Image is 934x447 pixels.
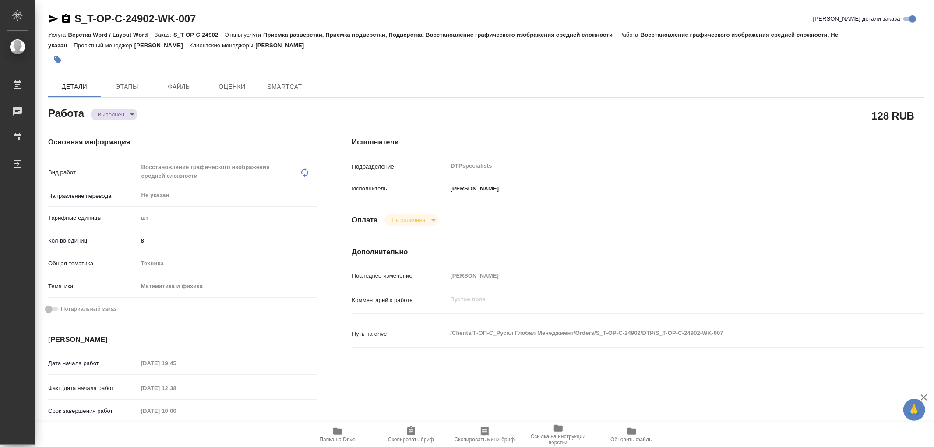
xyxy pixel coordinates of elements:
[352,137,924,148] h4: Исполнители
[872,108,914,123] h2: 128 RUB
[48,214,138,222] p: Тарифные единицы
[138,279,317,294] div: Математика и физика
[619,32,641,38] p: Работа
[48,105,84,120] h2: Работа
[48,192,138,201] p: Направление перевода
[48,32,68,38] p: Услуга
[155,32,173,38] p: Заказ:
[527,433,590,446] span: Ссылка на инструкции верстки
[389,216,428,224] button: Не оплачена
[48,14,59,24] button: Скопировать ссылку для ЯМессенджера
[53,81,95,92] span: Детали
[610,436,653,443] span: Обновить файлы
[48,236,138,245] p: Кол-во единиц
[74,42,134,49] p: Проектный менеджер
[95,111,127,118] button: Выполнен
[352,162,448,171] p: Подразделение
[48,282,138,291] p: Тематика
[522,422,595,447] button: Ссылка на инструкции верстки
[173,32,225,38] p: S_T-OP-C-24902
[48,334,317,345] h4: [PERSON_NAME]
[255,42,310,49] p: [PERSON_NAME]
[374,422,448,447] button: Скопировать бриф
[352,215,378,225] h4: Оплата
[448,184,499,193] p: [PERSON_NAME]
[138,405,215,417] input: Пустое поле
[813,14,900,23] span: [PERSON_NAME] детали заказа
[448,422,522,447] button: Скопировать мини-бриф
[352,184,448,193] p: Исполнитель
[48,259,138,268] p: Общая тематика
[211,81,253,92] span: Оценки
[301,422,374,447] button: Папка на Drive
[61,14,71,24] button: Скопировать ссылку
[134,42,190,49] p: [PERSON_NAME]
[263,32,619,38] p: Приемка разверстки, Приемка подверстки, Подверстка, Восстановление графического изображения средн...
[448,269,877,282] input: Пустое поле
[388,436,434,443] span: Скопировать бриф
[384,214,438,226] div: Выполнен
[48,137,317,148] h4: Основная информация
[48,407,138,415] p: Срок завершения работ
[352,247,924,257] h4: Дополнительно
[455,436,515,443] span: Скопировать мини-бриф
[159,81,201,92] span: Файлы
[48,50,67,70] button: Добавить тэг
[138,357,215,370] input: Пустое поле
[138,382,215,394] input: Пустое поле
[352,296,448,305] p: Комментарий к работе
[48,359,138,368] p: Дата начала работ
[138,211,317,225] div: шт
[190,42,256,49] p: Клиентские менеджеры
[68,32,154,38] p: Верстка Word / Layout Word
[138,256,317,271] div: Техника
[903,399,925,421] button: 🙏
[91,109,137,120] div: Выполнен
[448,326,877,341] textarea: /Clients/Т-ОП-С_Русал Глобал Менеджмент/Orders/S_T-OP-C-24902/DTP/S_T-OP-C-24902-WK-007
[74,13,196,25] a: S_T-OP-C-24902-WK-007
[352,271,448,280] p: Последнее изменение
[138,234,317,247] input: ✎ Введи что-нибудь
[61,305,116,313] span: Нотариальный заказ
[264,81,306,92] span: SmartCat
[320,436,356,443] span: Папка на Drive
[225,32,263,38] p: Этапы услуги
[48,384,138,393] p: Факт. дата начала работ
[907,401,922,419] span: 🙏
[106,81,148,92] span: Этапы
[595,422,669,447] button: Обновить файлы
[352,330,448,338] p: Путь на drive
[48,168,138,177] p: Вид работ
